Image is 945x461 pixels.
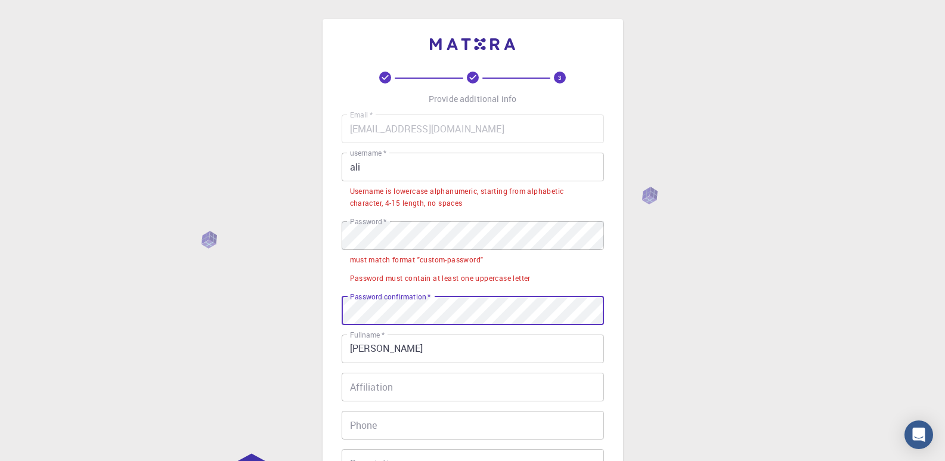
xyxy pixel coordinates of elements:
[350,330,385,340] label: Fullname
[350,110,373,120] label: Email
[558,73,562,82] text: 3
[350,216,386,227] label: Password
[350,254,484,266] div: must match format "custom-password"
[904,420,933,449] div: Open Intercom Messenger
[350,148,386,158] label: username
[350,273,531,284] div: Password must contain at least one uppercase letter
[350,185,596,209] div: Username is lowercase alphanumeric, starting from alphabetic character, 4-15 length, no spaces
[429,93,516,105] p: Provide additional info
[350,292,430,302] label: Password confirmation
